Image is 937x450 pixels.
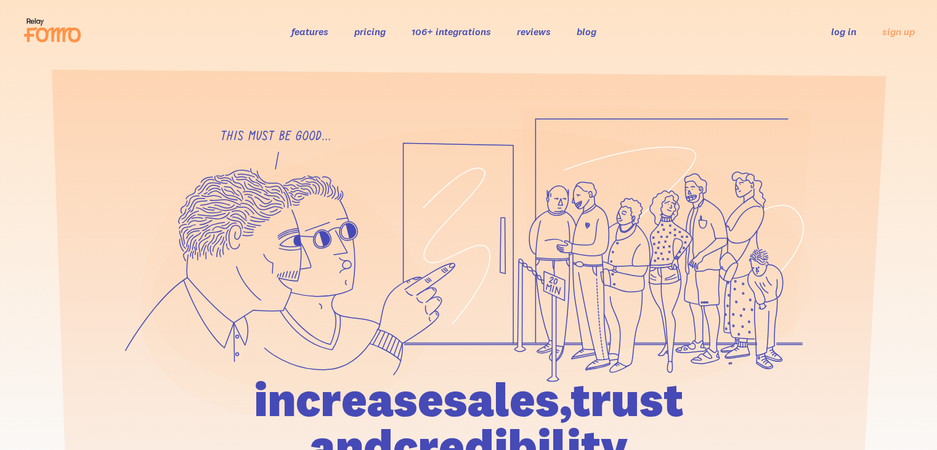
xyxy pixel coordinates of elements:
[354,25,386,38] a: pricing
[412,25,491,38] a: 106+ integrations
[882,25,915,38] a: sign up
[291,25,328,38] a: features
[517,25,551,38] a: reviews
[831,25,856,38] a: log in
[577,25,596,38] a: blog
